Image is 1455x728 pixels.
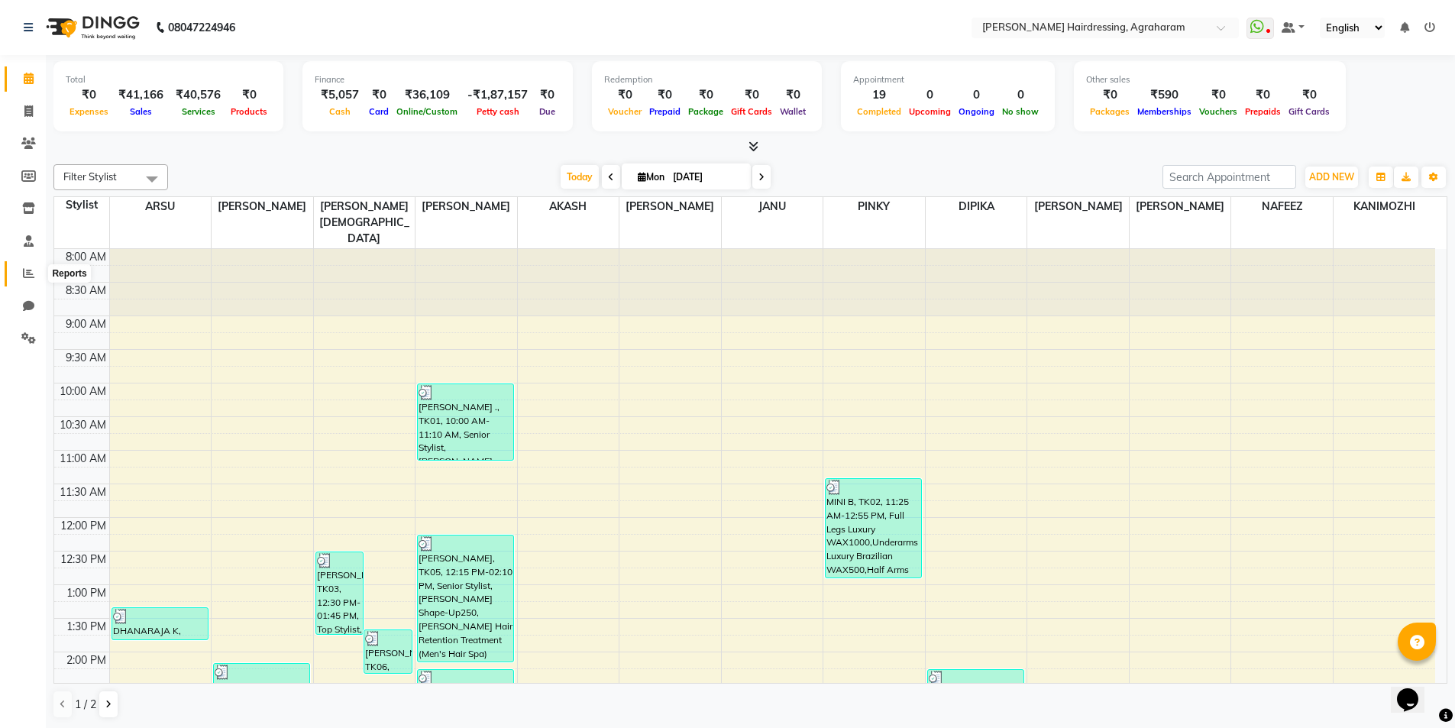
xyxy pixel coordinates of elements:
div: 11:00 AM [57,451,109,467]
div: 10:30 AM [57,417,109,433]
span: Voucher [604,106,645,117]
div: ₹0 [1285,86,1334,104]
div: ₹0 [776,86,810,104]
div: 12:00 PM [57,518,109,534]
span: Prepaid [645,106,684,117]
span: ADD NEW [1309,171,1354,183]
span: Gift Cards [727,106,776,117]
div: ₹0 [684,86,727,104]
span: Ongoing [955,106,998,117]
div: ₹0 [365,86,393,104]
span: Wallet [776,106,810,117]
span: Services [178,106,219,117]
div: Finance [315,73,561,86]
span: Sales [126,106,156,117]
div: Appointment [853,73,1043,86]
div: [PERSON_NAME] ., TK07, 02:15 PM-02:55 PM, Senior Stylist [418,670,513,712]
div: Reports [48,264,90,283]
span: Memberships [1133,106,1195,117]
span: Packages [1086,106,1133,117]
span: Completed [853,106,905,117]
div: 1:00 PM [63,585,109,601]
div: ₹0 [1086,86,1133,104]
span: Package [684,106,727,117]
div: 0 [955,86,998,104]
span: Online/Custom [393,106,461,117]
span: AKASH [518,197,619,216]
span: [PERSON_NAME] [415,197,517,216]
div: ₹0 [1241,86,1285,104]
div: ₹41,166 [112,86,170,104]
div: 8:30 AM [63,283,109,299]
span: Upcoming [905,106,955,117]
span: PINKY [823,197,925,216]
span: NAFEEZ [1231,197,1333,216]
span: No show [998,106,1043,117]
span: Prepaids [1241,106,1285,117]
span: [PERSON_NAME] [1027,197,1129,216]
b: 08047224946 [168,6,235,49]
span: Mon [634,171,668,183]
div: ₹40,576 [170,86,227,104]
div: [PERSON_NAME] ., TK01, 10:00 AM-11:10 AM, Senior Stylist,[PERSON_NAME] Shape-Up250 [418,384,513,460]
span: Gift Cards [1285,106,1334,117]
div: 12:30 PM [57,552,109,568]
div: ₹36,109 [393,86,461,104]
div: ₹590 [1133,86,1195,104]
span: Filter Stylist [63,170,117,183]
div: 1:30 PM [63,619,109,635]
div: 8:00 AM [63,249,109,265]
span: [PERSON_NAME] [619,197,721,216]
input: 2025-09-01 [668,166,745,189]
div: [PERSON_NAME], TK03, 12:30 PM-01:45 PM, Top Stylist,[PERSON_NAME] Shape-Up250 [316,552,364,634]
div: 11:30 AM [57,484,109,500]
span: Due [535,106,559,117]
span: Cash [325,106,354,117]
iframe: chat widget [1391,667,1440,713]
div: ₹0 [645,86,684,104]
div: DHANARAJA K, TK04, 01:20 PM-01:50 PM, Regular Shave150 [112,608,208,639]
div: Other sales [1086,73,1334,86]
span: Card [365,106,393,117]
div: 19 [853,86,905,104]
div: 0 [998,86,1043,104]
span: [PERSON_NAME] [1130,197,1231,216]
div: 2:00 PM [63,652,109,668]
div: MINI B, TK02, 11:25 AM-12:55 PM, Full Legs Luxury WAX1000,Underarms Luxury Brazilian WAX500,Half ... [826,479,921,578]
span: ARSU [110,197,212,216]
div: [PERSON_NAME], TK06, 01:40 PM-02:20 PM, Senior Stylist [364,630,412,673]
div: [PERSON_NAME], TK05, 12:15 PM-02:10 PM, Senior Stylist,[PERSON_NAME] Shape-Up250,[PERSON_NAME] Ha... [418,535,513,662]
span: Vouchers [1195,106,1241,117]
div: 9:00 AM [63,316,109,332]
span: Petty cash [473,106,523,117]
span: Products [227,106,271,117]
input: Search Appointment [1162,165,1296,189]
span: Expenses [66,106,112,117]
span: KANIMOZHI [1334,197,1435,216]
div: 10:00 AM [57,383,109,400]
span: JANU [722,197,823,216]
div: Total [66,73,271,86]
span: Today [561,165,599,189]
span: DIPIKA [926,197,1027,216]
div: Stylist [54,197,109,213]
div: ₹0 [66,86,112,104]
span: [PERSON_NAME] [212,197,313,216]
div: ₹0 [227,86,271,104]
div: 0 [905,86,955,104]
span: [PERSON_NAME][DEMOGRAPHIC_DATA] [314,197,415,248]
div: 9:30 AM [63,350,109,366]
div: ₹0 [534,86,561,104]
div: Redemption [604,73,810,86]
span: 1 / 2 [75,697,96,713]
div: ₹0 [1195,86,1241,104]
div: -₹1,87,157 [461,86,534,104]
button: ADD NEW [1305,167,1358,188]
img: logo [39,6,144,49]
div: ₹0 [727,86,776,104]
div: ₹0 [604,86,645,104]
div: ₹5,057 [315,86,365,104]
